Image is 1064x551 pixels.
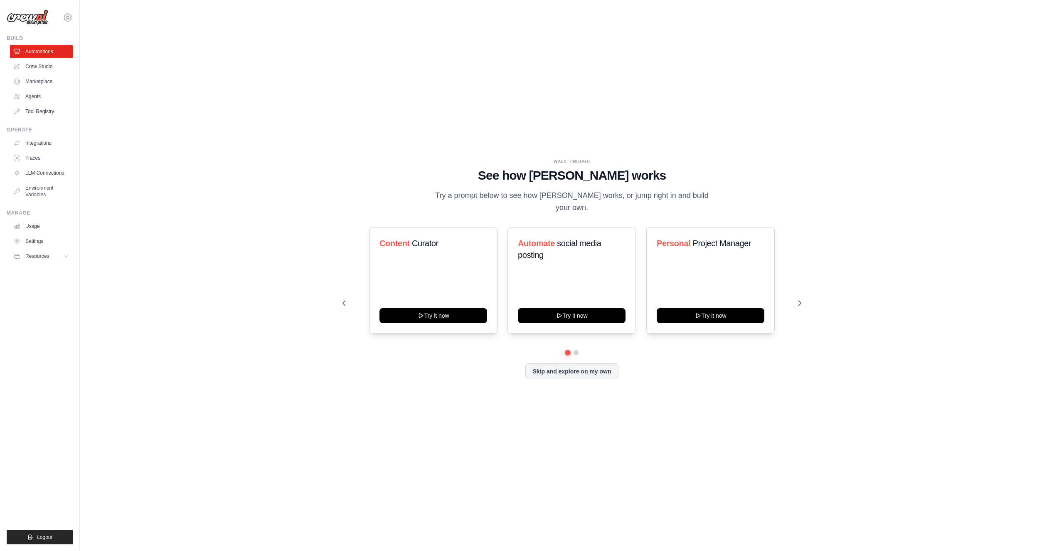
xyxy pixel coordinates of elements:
[7,530,73,544] button: Logout
[7,35,73,42] div: Build
[7,210,73,216] div: Manage
[412,239,438,248] span: Curator
[518,239,601,259] span: social media posting
[342,168,801,183] h1: See how [PERSON_NAME] works
[10,75,73,88] a: Marketplace
[10,220,73,233] a: Usage
[10,235,73,248] a: Settings
[518,239,555,248] span: Automate
[10,60,73,73] a: Crew Studio
[10,136,73,150] a: Integrations
[1022,511,1064,551] iframe: Chat Widget
[657,239,690,248] span: Personal
[10,166,73,180] a: LLM Connections
[342,158,801,165] div: WALKTHROUGH
[518,308,626,323] button: Try it now
[25,253,49,259] span: Resources
[10,181,73,201] a: Environment Variables
[37,534,52,541] span: Logout
[10,105,73,118] a: Tool Registry
[432,190,712,214] p: Try a prompt below to see how [PERSON_NAME] works, or jump right in and build your own.
[657,308,764,323] button: Try it now
[379,239,410,248] span: Content
[10,90,73,103] a: Agents
[10,45,73,58] a: Automations
[379,308,487,323] button: Try it now
[10,151,73,165] a: Traces
[692,239,751,248] span: Project Manager
[7,10,48,25] img: Logo
[10,250,73,263] button: Resources
[525,363,618,379] button: Skip and explore on my own
[7,126,73,133] div: Operate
